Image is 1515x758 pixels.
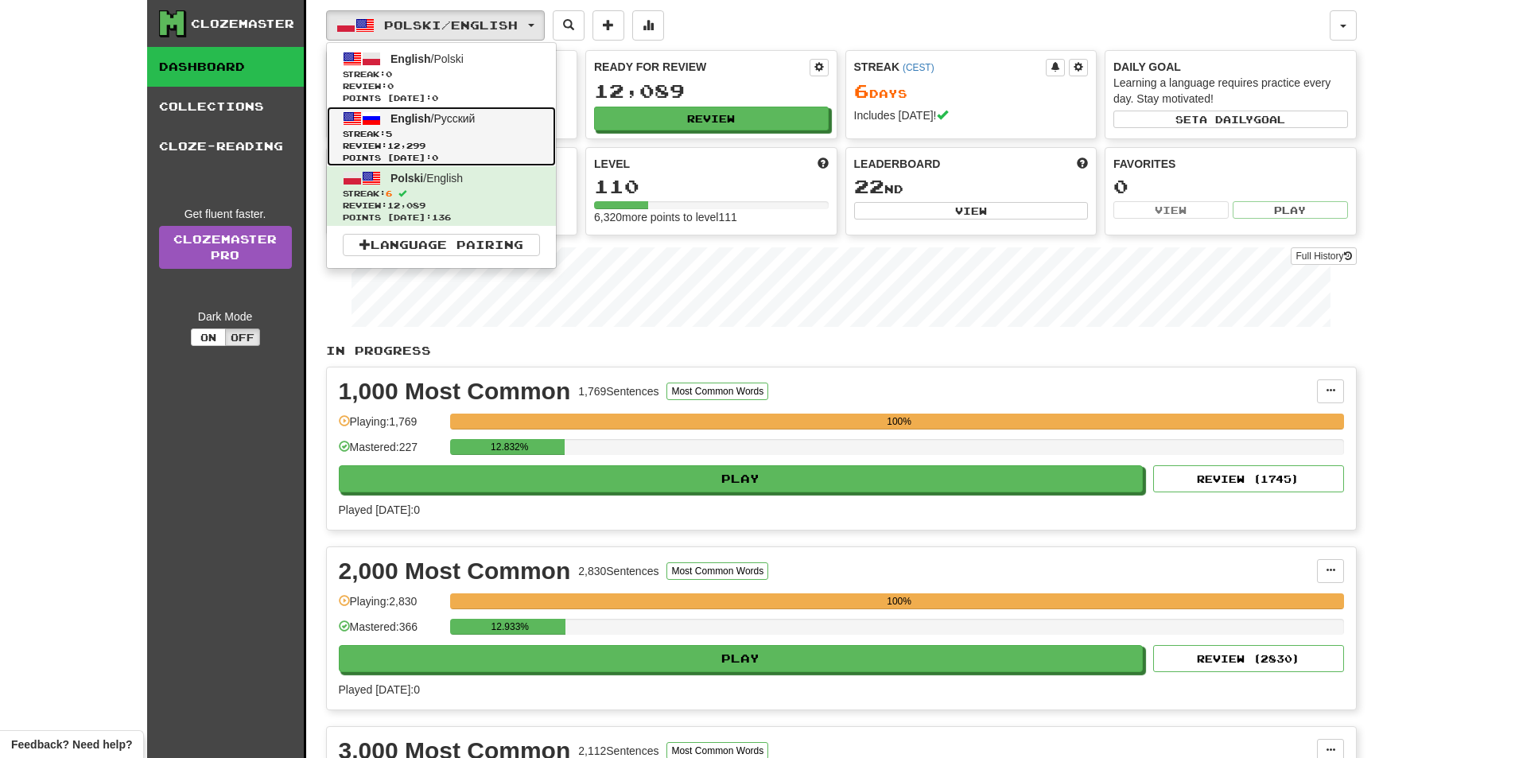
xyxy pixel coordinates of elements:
a: Polski/EnglishStreak:6 Review:12,089Points [DATE]:136 [327,166,556,226]
div: Daily Goal [1113,59,1348,75]
button: Most Common Words [666,562,768,580]
a: Dashboard [147,47,304,87]
div: nd [854,177,1089,197]
span: Review: 12,089 [343,200,540,212]
span: Polski [390,172,423,185]
button: Off [225,328,260,346]
button: Play [339,645,1144,672]
span: Played [DATE]: 0 [339,503,420,516]
span: Level [594,156,630,172]
button: On [191,328,226,346]
button: Polski/English [326,10,545,41]
div: Dark Mode [159,309,292,325]
a: Language Pairing [343,234,540,256]
div: 2,830 Sentences [578,563,658,579]
span: 22 [854,175,884,197]
button: Review (1745) [1153,465,1344,492]
div: 2,000 Most Common [339,559,571,583]
span: Played [DATE]: 0 [339,683,420,696]
div: Mastered: 227 [339,439,442,465]
span: / English [390,172,463,185]
a: English/PolskiStreak:0 Review:0Points [DATE]:0 [327,47,556,107]
span: Leaderboard [854,156,941,172]
span: 0 [386,69,392,79]
button: Search sentences [553,10,585,41]
div: Streak [854,59,1047,75]
span: Streak: [343,188,540,200]
div: Favorites [1113,156,1348,172]
div: Learning a language requires practice every day. Stay motivated! [1113,75,1348,107]
span: Review: 12,299 [343,140,540,152]
button: Play [339,465,1144,492]
span: This week in points, UTC [1077,156,1088,172]
span: Points [DATE]: 0 [343,92,540,104]
span: / Русский [390,112,475,125]
button: Most Common Words [666,383,768,400]
span: 5 [386,129,392,138]
button: Add sentence to collection [592,10,624,41]
button: View [854,202,1089,220]
div: 110 [594,177,829,196]
span: Score more points to level up [818,156,829,172]
a: (CEST) [903,62,934,73]
span: 6 [854,80,869,102]
span: Streak: [343,128,540,140]
div: 12.832% [455,439,565,455]
span: Streak: [343,68,540,80]
button: Seta dailygoal [1113,111,1348,128]
span: English [390,112,431,125]
div: Day s [854,81,1089,102]
div: Get fluent faster. [159,206,292,222]
button: Review [594,107,829,130]
div: 1,769 Sentences [578,383,658,399]
button: Full History [1291,247,1356,265]
span: Review: 0 [343,80,540,92]
div: 1,000 Most Common [339,379,571,403]
a: English/РусскийStreak:5 Review:12,299Points [DATE]:0 [327,107,556,166]
div: Playing: 2,830 [339,593,442,620]
a: Cloze-Reading [147,126,304,166]
button: More stats [632,10,664,41]
div: 100% [455,414,1344,430]
div: 6,320 more points to level 111 [594,209,829,225]
span: Open feedback widget [11,737,132,752]
button: Review (2830) [1153,645,1344,672]
div: 12.933% [455,619,565,635]
p: In Progress [326,343,1357,359]
span: Points [DATE]: 136 [343,212,540,224]
span: 6 [386,189,392,198]
a: Collections [147,87,304,126]
div: Clozemaster [191,16,294,32]
span: a daily [1199,114,1253,125]
div: 12,089 [594,81,829,101]
div: Mastered: 366 [339,619,442,645]
span: Points [DATE]: 0 [343,152,540,164]
div: Playing: 1,769 [339,414,442,440]
span: English [390,52,431,65]
div: Ready for Review [594,59,810,75]
button: Play [1233,201,1348,219]
span: / Polski [390,52,464,65]
div: 0 [1113,177,1348,196]
a: ClozemasterPro [159,226,292,269]
button: View [1113,201,1229,219]
span: Polski / English [384,18,518,32]
div: Includes [DATE]! [854,107,1089,123]
div: 100% [455,593,1344,609]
